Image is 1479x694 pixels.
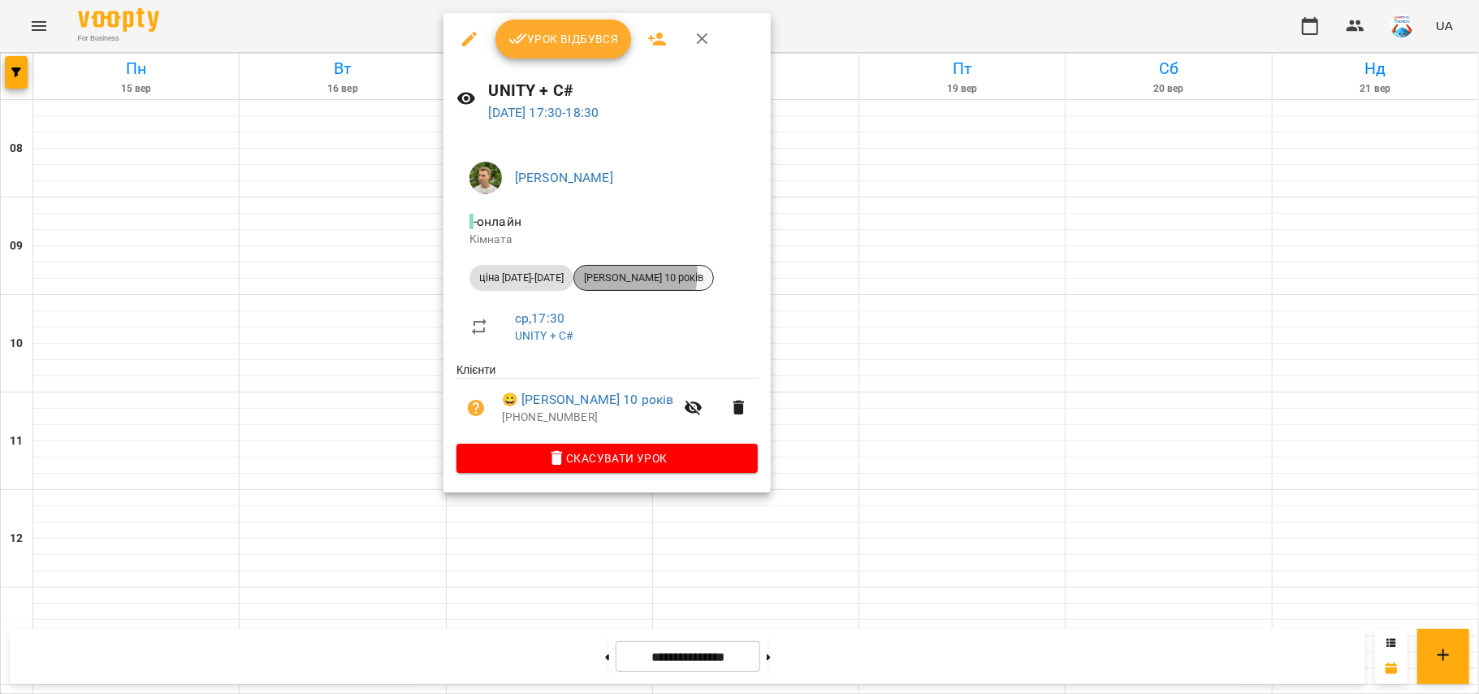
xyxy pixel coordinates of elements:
ul: Клієнти [456,362,758,443]
span: [PERSON_NAME] 10 років [574,271,713,285]
span: Скасувати Урок [469,449,745,468]
h6: UNITY + C# [489,78,759,103]
a: ср , 17:30 [515,310,564,326]
a: UNITY + C# [515,329,573,342]
a: [PERSON_NAME] [515,170,613,185]
span: - онлайн [469,214,525,229]
span: Урок відбувся [508,29,619,49]
p: [PHONE_NUMBER] [502,410,674,426]
p: Кімната [469,232,745,248]
button: Урок відбувся [495,20,632,59]
a: [DATE] 17:30-18:30 [489,105,599,120]
button: Скасувати Урок [456,444,758,473]
button: Візит ще не сплачено. Додати оплату? [456,388,495,427]
div: [PERSON_NAME] 10 років [573,265,714,291]
a: 😀 [PERSON_NAME] 10 років [502,390,674,410]
img: 4ee7dbd6fda85432633874d65326f444.jpg [469,162,502,194]
span: ціна [DATE]-[DATE] [469,271,573,285]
